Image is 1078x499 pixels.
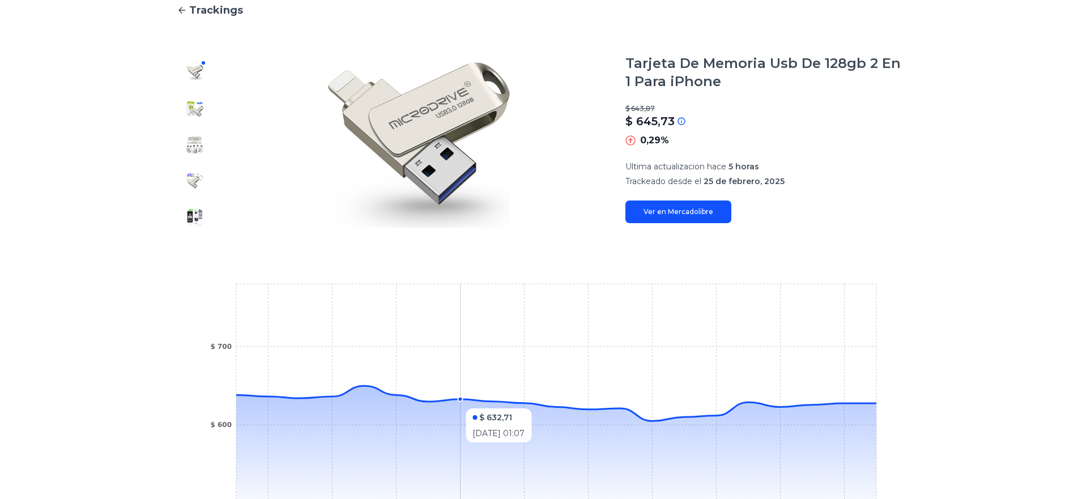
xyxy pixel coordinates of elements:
[625,54,902,91] h1: Tarjeta De Memoria Usb De 128gb 2 En 1 Para iPhone
[186,100,204,118] img: Tarjeta De Memoria Usb De 128gb 2 En 1 Para iPhone
[236,54,603,236] img: Tarjeta De Memoria Usb De 128gb 2 En 1 Para iPhone
[640,134,669,147] p: 0,29%
[186,63,204,82] img: Tarjeta De Memoria Usb De 128gb 2 En 1 Para iPhone
[704,176,785,186] span: 25 de febrero, 2025
[625,161,726,172] span: Ultima actualizacion hace
[728,161,759,172] span: 5 horas
[186,172,204,190] img: Tarjeta De Memoria Usb De 128gb 2 En 1 Para iPhone
[189,2,243,18] span: Trackings
[177,2,902,18] a: Trackings
[186,208,204,227] img: Tarjeta De Memoria Usb De 128gb 2 En 1 Para iPhone
[186,136,204,154] img: Tarjeta De Memoria Usb De 128gb 2 En 1 Para iPhone
[625,113,675,129] p: $ 645,73
[210,343,232,351] tspan: $ 700
[210,421,232,429] tspan: $ 600
[625,104,902,113] p: $ 643,87
[625,176,701,186] span: Trackeado desde el
[625,201,731,223] a: Ver en Mercadolibre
